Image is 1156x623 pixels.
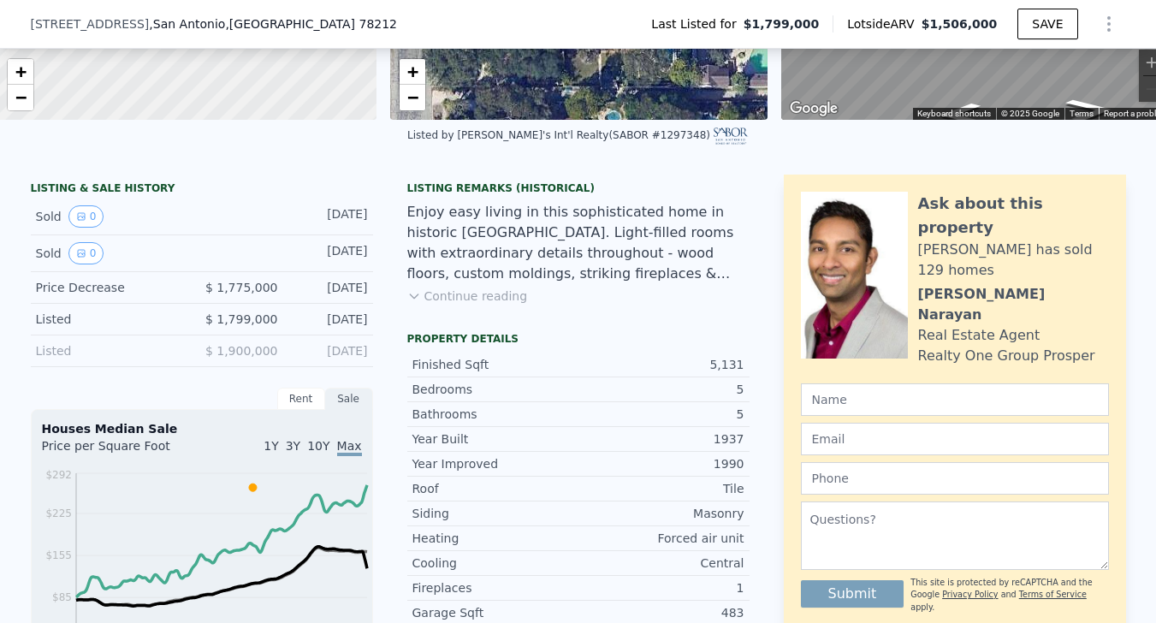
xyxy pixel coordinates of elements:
[785,98,842,120] a: Open this area in Google Maps (opens a new window)
[205,281,278,294] span: $ 1,775,000
[31,15,150,33] span: [STREET_ADDRESS]
[292,342,368,359] div: [DATE]
[42,437,202,465] div: Price per Square Foot
[8,85,33,110] a: Zoom out
[36,205,188,228] div: Sold
[801,423,1109,455] input: Email
[412,406,578,423] div: Bathrooms
[36,311,188,328] div: Listed
[412,579,578,596] div: Fireplaces
[578,455,744,472] div: 1990
[412,604,578,621] div: Garage Sqft
[578,406,744,423] div: 5
[412,430,578,448] div: Year Built
[412,381,578,398] div: Bedrooms
[1019,590,1087,599] a: Terms of Service
[578,604,744,621] div: 483
[412,505,578,522] div: Siding
[412,455,578,472] div: Year Improved
[264,439,278,453] span: 1Y
[578,430,744,448] div: 1937
[407,202,750,284] div: Enjoy easy living in this sophisticated home in historic [GEOGRAPHIC_DATA]. Light-filled rooms wi...
[277,388,325,410] div: Rent
[412,555,578,572] div: Cooling
[292,279,368,296] div: [DATE]
[785,98,842,120] img: Google
[918,346,1095,366] div: Realty One Group Prosper
[52,591,72,603] tspan: $85
[406,61,418,82] span: +
[407,288,528,305] button: Continue reading
[1070,109,1094,118] a: Terms (opens in new tab)
[407,129,749,141] div: Listed by [PERSON_NAME]'s Int'l Realty (SABOR #1297348)
[292,311,368,328] div: [DATE]
[578,480,744,497] div: Tile
[578,356,744,373] div: 5,131
[45,469,72,481] tspan: $292
[918,325,1040,346] div: Real Estate Agent
[205,344,278,358] span: $ 1,900,000
[307,439,329,453] span: 10Y
[801,580,904,608] button: Submit
[578,505,744,522] div: Masonry
[292,242,368,264] div: [DATE]
[801,383,1109,416] input: Name
[325,388,373,410] div: Sale
[45,507,72,519] tspan: $225
[400,59,425,85] a: Zoom in
[651,15,743,33] span: Last Listed for
[578,381,744,398] div: 5
[922,17,998,31] span: $1,506,000
[412,356,578,373] div: Finished Sqft
[918,284,1109,325] div: [PERSON_NAME] Narayan
[31,181,373,199] div: LISTING & SALE HISTORY
[942,590,998,599] a: Privacy Policy
[36,342,188,359] div: Listed
[15,86,27,108] span: −
[400,85,425,110] a: Zoom out
[225,17,397,31] span: , [GEOGRAPHIC_DATA] 78212
[714,128,749,145] img: SABOR Logo
[149,15,397,33] span: , San Antonio
[42,420,362,437] div: Houses Median Sale
[1017,9,1077,39] button: SAVE
[847,15,921,33] span: Lotside ARV
[292,205,368,228] div: [DATE]
[36,242,188,264] div: Sold
[8,59,33,85] a: Zoom in
[744,15,820,33] span: $1,799,000
[1001,109,1059,118] span: © 2025 Google
[412,480,578,497] div: Roof
[406,86,418,108] span: −
[68,205,104,228] button: View historical data
[578,530,744,547] div: Forced air unit
[917,108,991,120] button: Keyboard shortcuts
[910,577,1108,614] div: This site is protected by reCAPTCHA and the Google and apply.
[412,530,578,547] div: Heating
[1092,7,1126,41] button: Show Options
[407,181,750,195] div: Listing Remarks (Historical)
[578,579,744,596] div: 1
[286,439,300,453] span: 3Y
[407,332,750,346] div: Property details
[205,312,278,326] span: $ 1,799,000
[15,61,27,82] span: +
[68,242,104,264] button: View historical data
[45,549,72,561] tspan: $155
[918,240,1109,281] div: [PERSON_NAME] has sold 129 homes
[801,462,1109,495] input: Phone
[337,439,362,456] span: Max
[918,192,1109,240] div: Ask about this property
[36,279,188,296] div: Price Decrease
[578,555,744,572] div: Central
